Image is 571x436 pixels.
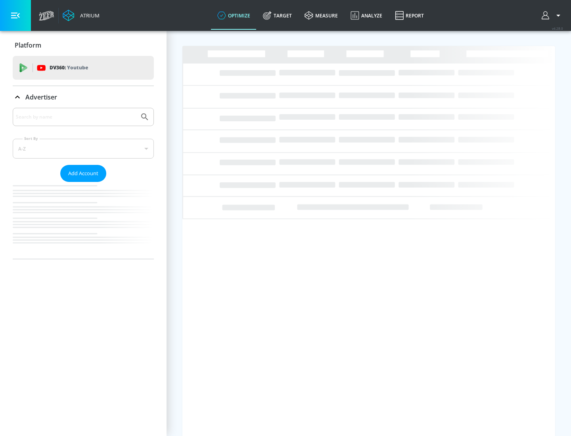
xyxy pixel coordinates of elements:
[63,10,100,21] a: Atrium
[344,1,389,30] a: Analyze
[389,1,430,30] a: Report
[298,1,344,30] a: measure
[257,1,298,30] a: Target
[211,1,257,30] a: optimize
[77,12,100,19] div: Atrium
[60,165,106,182] button: Add Account
[16,112,136,122] input: Search by name
[23,136,40,141] label: Sort By
[25,93,57,101] p: Advertiser
[13,34,154,56] div: Platform
[13,108,154,259] div: Advertiser
[15,41,41,50] p: Platform
[50,63,88,72] p: DV360:
[552,26,563,31] span: v 4.28.0
[13,182,154,259] nav: list of Advertiser
[68,169,98,178] span: Add Account
[13,139,154,159] div: A-Z
[13,86,154,108] div: Advertiser
[13,56,154,80] div: DV360: Youtube
[67,63,88,72] p: Youtube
